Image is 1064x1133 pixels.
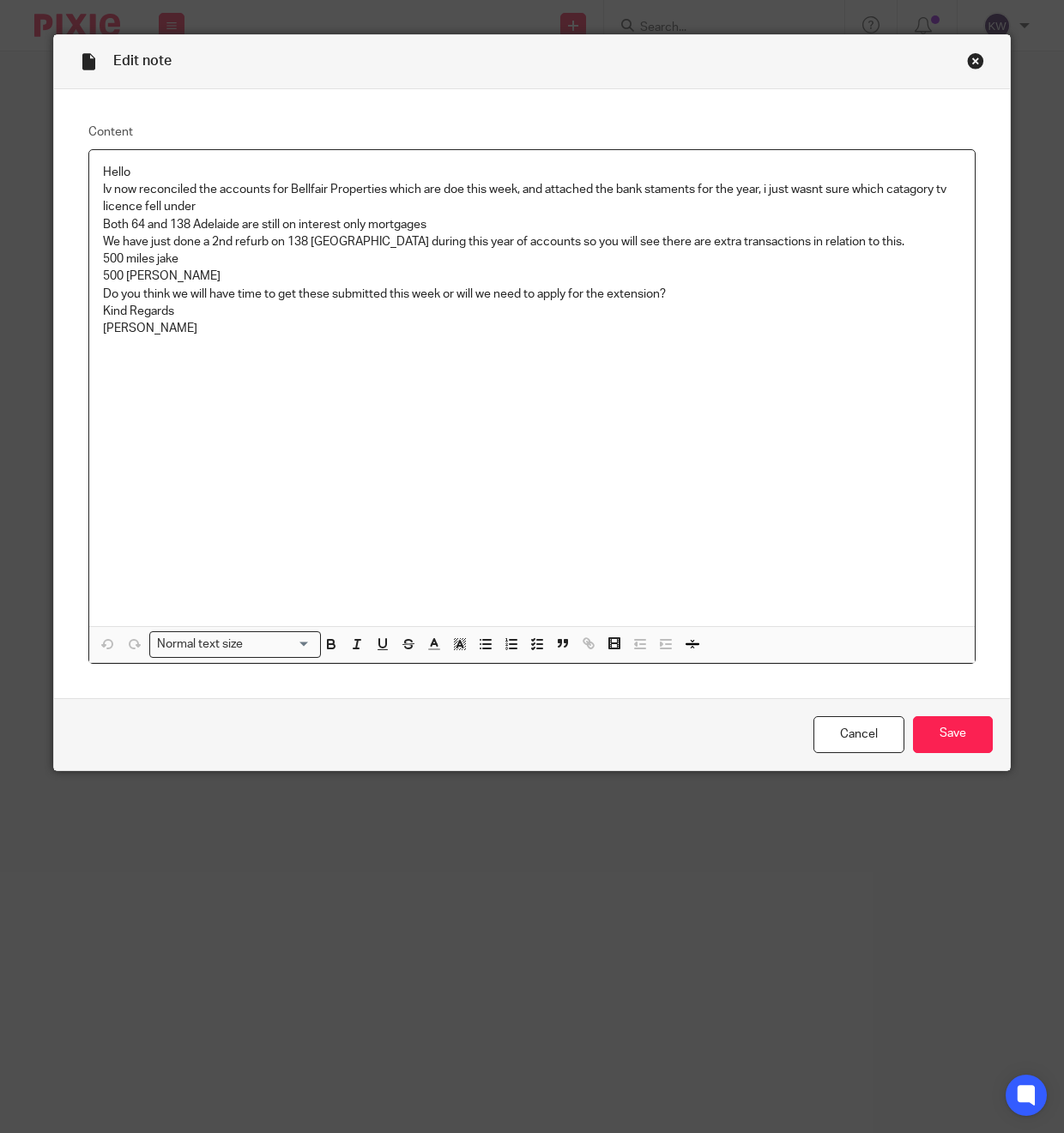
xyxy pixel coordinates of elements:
span: Edit note [113,54,172,68]
p: Do you think we will have time to get these submitted this week or will we need to apply for the ... [103,286,961,303]
p: Hello [103,164,961,181]
p: 500 [PERSON_NAME] [103,268,961,285]
p: [PERSON_NAME] [103,320,961,337]
a: Cancel [813,716,904,753]
input: Search for option [249,636,311,654]
p: We have just done a 2nd refurb on 138 [GEOGRAPHIC_DATA] during this year of accounts so you will ... [103,233,961,250]
div: Search for option [149,631,321,658]
p: Both 64 and 138 Adelaide are still on interest only mortgages [103,216,961,233]
p: 500 miles jake [103,250,961,268]
p: Kind Regards [103,303,961,320]
input: Save [913,716,993,753]
p: Iv now reconciled the accounts for Bellfair Properties which are doe this week, and attached the ... [103,181,961,216]
span: Normal text size [154,636,247,654]
label: Content [88,124,976,141]
div: Close this dialog window [967,52,984,69]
